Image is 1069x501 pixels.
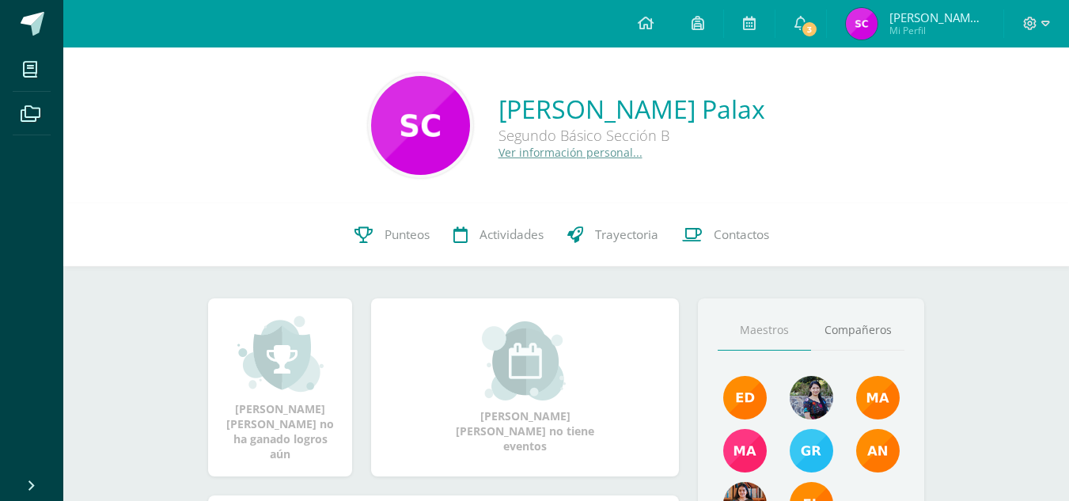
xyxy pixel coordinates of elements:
span: Mi Perfil [889,24,984,37]
a: Trayectoria [555,203,670,267]
span: 3 [801,21,818,38]
img: 8e48596eb57994abff7e50c53ea11120.png [846,8,878,40]
img: 2a6b9df1b4bf48e11a2e0bbb67833b76.png [371,76,470,175]
a: Maestros [718,310,811,351]
span: Punteos [385,226,430,243]
img: achievement_small.png [237,314,324,393]
span: Trayectoria [595,226,658,243]
img: event_small.png [482,321,568,400]
img: 560278503d4ca08c21e9c7cd40ba0529.png [856,376,900,419]
a: Punteos [343,203,442,267]
div: [PERSON_NAME] [PERSON_NAME] no ha ganado logros aún [224,314,336,461]
img: a348d660b2b29c2c864a8732de45c20a.png [856,429,900,473]
img: 7766054b1332a6085c7723d22614d631.png [723,429,767,473]
a: [PERSON_NAME] Palax [498,92,765,126]
a: Actividades [442,203,555,267]
a: Ver información personal... [498,145,643,160]
div: [PERSON_NAME] [PERSON_NAME] no tiene eventos [446,321,605,454]
a: Compañeros [811,310,904,351]
span: Actividades [480,226,544,243]
span: Contactos [714,226,769,243]
a: Contactos [670,203,781,267]
img: b7ce7144501556953be3fc0a459761b8.png [790,429,833,473]
img: f40e456500941b1b33f0807dd74ea5cf.png [723,376,767,419]
img: 9b17679b4520195df407efdfd7b84603.png [790,376,833,419]
span: [PERSON_NAME] [PERSON_NAME] [889,9,984,25]
div: Segundo Básico Sección B [498,126,765,145]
